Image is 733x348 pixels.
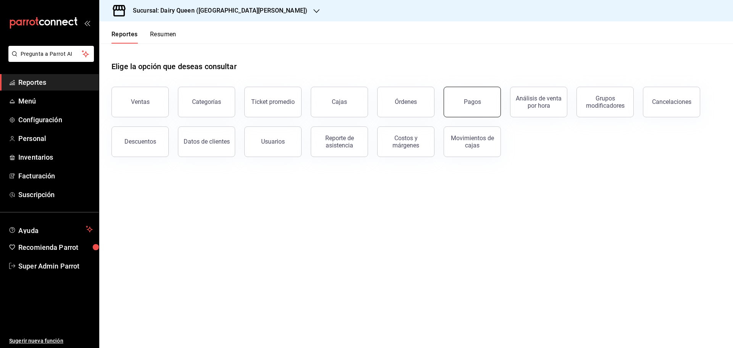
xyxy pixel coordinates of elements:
[124,138,156,145] div: Descuentos
[581,95,629,109] div: Grupos modificadores
[652,98,691,105] div: Cancelaciones
[261,138,285,145] div: Usuarios
[18,96,93,106] span: Menú
[5,55,94,63] a: Pregunta a Parrot AI
[178,87,235,117] button: Categorías
[377,126,434,157] button: Costos y márgenes
[332,97,347,107] div: Cajas
[444,87,501,117] button: Pagos
[18,77,93,87] span: Reportes
[84,20,90,26] button: open_drawer_menu
[464,98,481,105] div: Pagos
[316,134,363,149] div: Reporte de asistencia
[178,126,235,157] button: Datos de clientes
[18,225,83,234] span: Ayuda
[18,242,93,253] span: Recomienda Parrot
[510,87,567,117] button: Análisis de venta por hora
[21,50,82,58] span: Pregunta a Parrot AI
[244,126,302,157] button: Usuarios
[9,337,93,345] span: Sugerir nueva función
[643,87,700,117] button: Cancelaciones
[131,98,150,105] div: Ventas
[150,31,176,44] button: Resumen
[377,87,434,117] button: Órdenes
[184,138,230,145] div: Datos de clientes
[111,126,169,157] button: Descuentos
[18,261,93,271] span: Super Admin Parrot
[515,95,562,109] div: Análisis de venta por hora
[311,126,368,157] button: Reporte de asistencia
[111,31,138,44] button: Reportes
[111,87,169,117] button: Ventas
[311,87,368,117] a: Cajas
[244,87,302,117] button: Ticket promedio
[18,189,93,200] span: Suscripción
[395,98,417,105] div: Órdenes
[444,126,501,157] button: Movimientos de cajas
[8,46,94,62] button: Pregunta a Parrot AI
[382,134,429,149] div: Costos y márgenes
[18,171,93,181] span: Facturación
[251,98,295,105] div: Ticket promedio
[18,133,93,144] span: Personal
[449,134,496,149] div: Movimientos de cajas
[111,61,237,72] h1: Elige la opción que deseas consultar
[111,31,176,44] div: navigation tabs
[18,115,93,125] span: Configuración
[18,152,93,162] span: Inventarios
[127,6,307,15] h3: Sucursal: Dairy Queen ([GEOGRAPHIC_DATA][PERSON_NAME])
[576,87,634,117] button: Grupos modificadores
[192,98,221,105] div: Categorías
